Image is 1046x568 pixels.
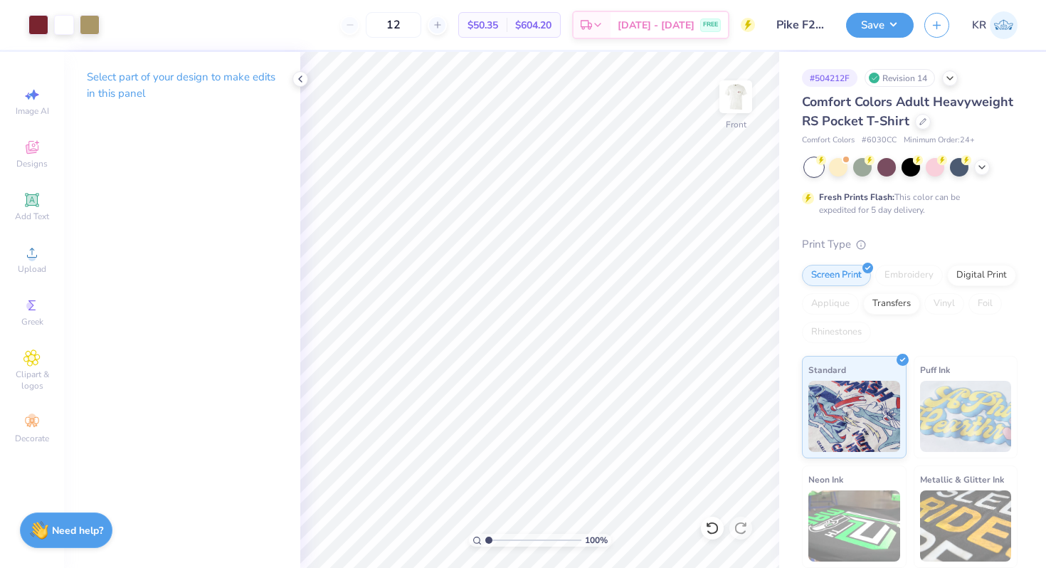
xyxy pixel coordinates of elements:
[865,69,935,87] div: Revision 14
[87,69,278,102] p: Select part of your design to make edits in this panel
[766,11,835,39] input: Untitled Design
[802,236,1018,253] div: Print Type
[802,93,1013,130] span: Comfort Colors Adult Heavyweight RS Pocket T-Shirt
[366,12,421,38] input: – –
[18,263,46,275] span: Upload
[808,381,900,452] img: Standard
[904,135,975,147] span: Minimum Order: 24 +
[972,11,1018,39] a: KR
[802,69,857,87] div: # 504212F
[863,293,920,315] div: Transfers
[802,265,871,286] div: Screen Print
[968,293,1002,315] div: Foil
[52,524,103,537] strong: Need help?
[808,490,900,562] img: Neon Ink
[726,118,746,131] div: Front
[16,158,48,169] span: Designs
[924,293,964,315] div: Vinyl
[618,18,694,33] span: [DATE] - [DATE]
[819,191,894,203] strong: Fresh Prints Flash:
[515,18,551,33] span: $604.20
[802,293,859,315] div: Applique
[15,433,49,444] span: Decorate
[920,472,1004,487] span: Metallic & Glitter Ink
[846,13,914,38] button: Save
[585,534,608,547] span: 100 %
[7,369,57,391] span: Clipart & logos
[467,18,498,33] span: $50.35
[920,381,1012,452] img: Puff Ink
[703,20,718,30] span: FREE
[990,11,1018,39] img: Kaylee Rivera
[920,490,1012,562] img: Metallic & Glitter Ink
[802,322,871,343] div: Rhinestones
[808,472,843,487] span: Neon Ink
[920,362,950,377] span: Puff Ink
[972,17,986,33] span: KR
[819,191,994,216] div: This color can be expedited for 5 day delivery.
[16,105,49,117] span: Image AI
[802,135,855,147] span: Comfort Colors
[947,265,1016,286] div: Digital Print
[875,265,943,286] div: Embroidery
[15,211,49,222] span: Add Text
[862,135,897,147] span: # 6030CC
[21,316,43,327] span: Greek
[722,83,750,111] img: Front
[808,362,846,377] span: Standard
